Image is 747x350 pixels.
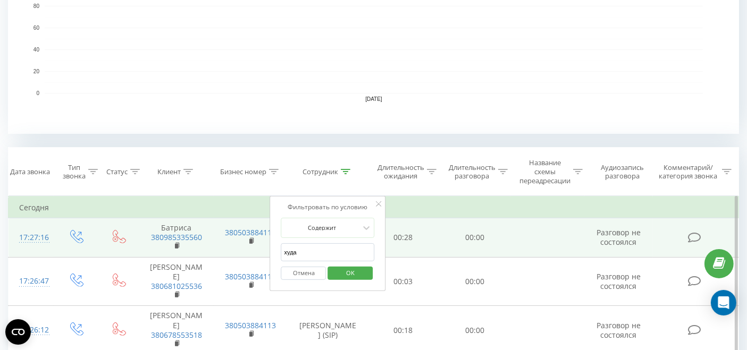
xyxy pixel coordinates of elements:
[439,257,510,306] td: 00:00
[377,163,424,181] div: Длительность ожидания
[151,281,202,291] a: 380681025536
[225,320,276,330] a: 380503884113
[597,271,641,291] span: Разговор не состоялся
[225,271,276,281] a: 380503884113
[106,167,128,176] div: Статус
[225,227,276,237] a: 380503884113
[328,267,373,280] button: OK
[220,167,266,176] div: Бизнес номер
[367,218,439,258] td: 00:28
[5,319,31,345] button: Open CMP widget
[33,3,40,9] text: 80
[151,330,202,340] a: 380678553518
[63,163,86,181] div: Тип звонка
[151,232,202,242] a: 380985335560
[519,158,570,185] div: Название схемы переадресации
[711,290,736,315] div: Open Intercom Messenger
[449,163,496,181] div: Длительность разговора
[19,320,43,340] div: 17:26:12
[439,218,510,258] td: 00:00
[36,90,39,96] text: 0
[139,218,213,258] td: Батриса
[157,167,181,176] div: Клиент
[365,97,382,103] text: [DATE]
[367,257,439,306] td: 00:03
[657,163,719,181] div: Комментарий/категория звонка
[281,267,326,280] button: Отмена
[9,197,739,218] td: Сегодня
[33,69,40,74] text: 20
[33,47,40,53] text: 40
[281,243,375,262] input: Введите значение
[19,227,43,248] div: 17:27:16
[303,167,338,176] div: Сотрудник
[33,25,40,31] text: 60
[139,257,213,306] td: [PERSON_NAME]
[597,320,641,340] span: Разговор не состоялся
[597,227,641,247] span: Разговор не состоялся
[281,202,375,212] div: Фильтровать по условию
[594,163,650,181] div: Аудиозапись разговора
[19,271,43,292] div: 17:26:47
[10,167,50,176] div: Дата звонка
[335,264,365,281] span: OK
